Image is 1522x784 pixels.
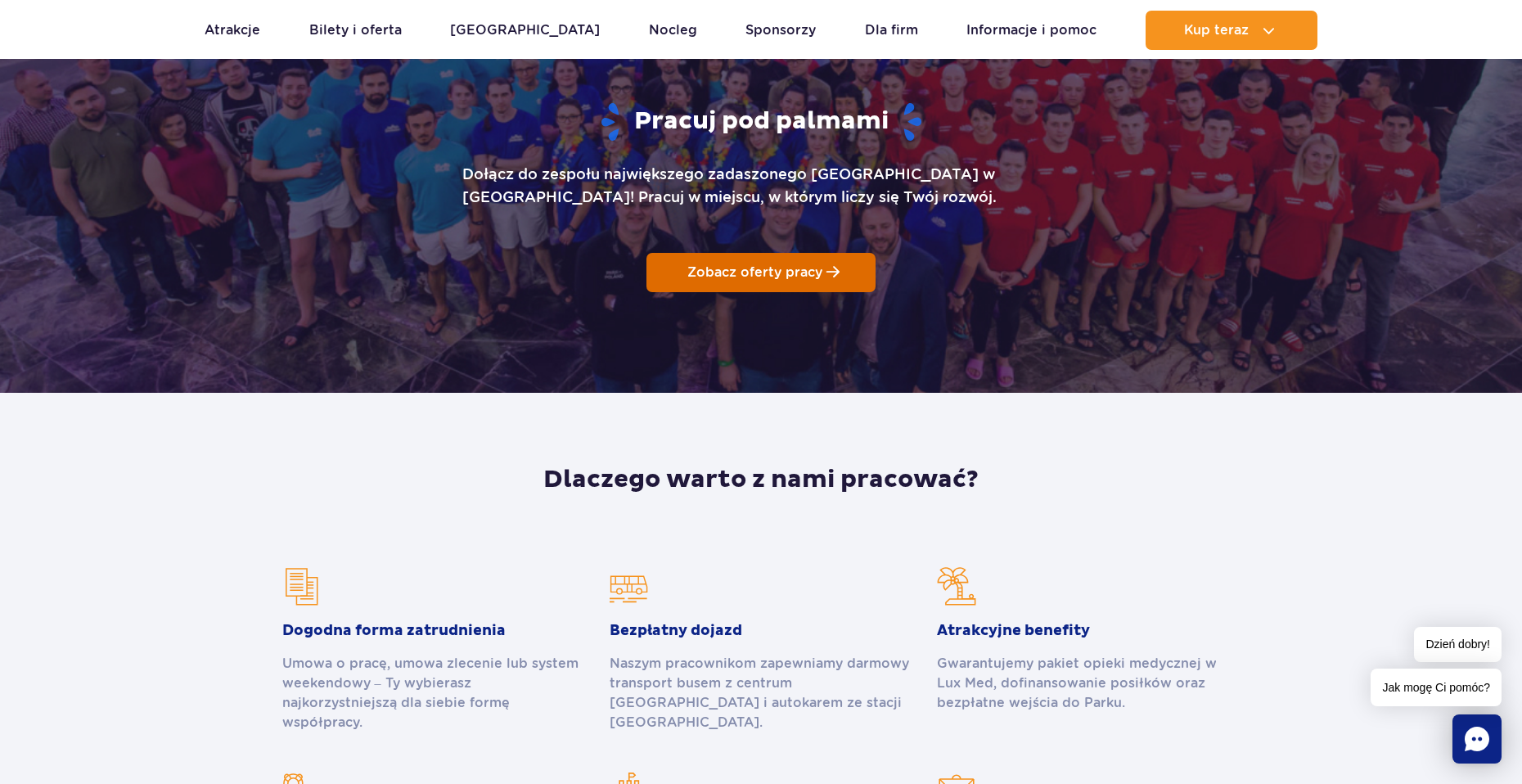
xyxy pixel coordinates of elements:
[1371,669,1502,706] span: Jak mogę Ci pomóc?
[462,163,1060,209] p: Dołącz do zespołu największego zadaszonego [GEOGRAPHIC_DATA] w [GEOGRAPHIC_DATA]! Pracuj w miejsc...
[1184,23,1249,38] span: Kup teraz
[282,621,585,641] strong: Dogodna forma zatrudnienia
[610,621,912,641] strong: Bezpłatny dojazd
[745,11,816,50] a: Sponsorzy
[937,654,1240,713] p: Gwarantujemy pakiet opieki medycznej w Lux Med, dofinansowanie posiłków oraz bezpłatne wejścia do...
[601,101,921,143] h1: Pracuj pod palmami
[450,11,600,50] a: [GEOGRAPHIC_DATA]
[205,11,260,50] a: Atrakcje
[282,654,585,732] p: Umowa o pracę, umowa zlecenie lub system weekendowy – Ty wybierasz najkorzystniejszą dla siebie f...
[309,11,402,50] a: Bilety i oferta
[282,465,1241,494] h2: Dlaczego warto z nami pracować?
[865,11,918,50] a: Dla firm
[937,621,1240,641] strong: Atrakcyjne benefity
[1414,627,1502,662] span: Dzień dobry!
[1146,11,1317,50] button: Kup teraz
[649,11,697,50] a: Nocleg
[1452,714,1502,764] div: Chat
[646,253,876,292] a: Zobacz oferty pracy
[610,654,912,732] p: Naszym pracownikom zapewniamy darmowy transport busem z centrum [GEOGRAPHIC_DATA] i autokarem ze ...
[966,11,1096,50] a: Informacje i pomoc
[687,264,822,280] p: Zobacz oferty pracy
